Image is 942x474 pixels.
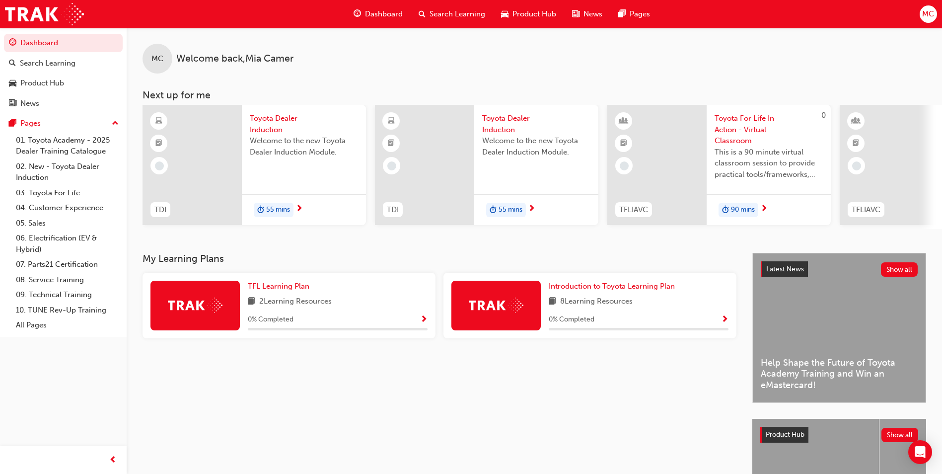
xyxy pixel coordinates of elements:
span: learningRecordVerb_NONE-icon [852,161,861,170]
img: Trak [5,3,84,25]
a: Introduction to Toyota Learning Plan [549,281,679,292]
span: Product Hub [766,430,804,439]
a: car-iconProduct Hub [493,4,564,24]
a: 09. Technical Training [12,287,123,303]
a: Product HubShow all [760,427,918,443]
a: 01. Toyota Academy - 2025 Dealer Training Catalogue [12,133,123,159]
span: learningRecordVerb_NONE-icon [155,161,164,170]
div: Search Learning [20,58,75,69]
span: 0 % Completed [248,314,293,325]
a: 06. Electrification (EV & Hybrid) [12,231,123,257]
span: learningRecordVerb_NONE-icon [387,161,396,170]
span: MC [151,53,163,65]
span: news-icon [9,99,16,108]
a: TFL Learning Plan [248,281,313,292]
span: TDI [387,204,399,216]
a: news-iconNews [564,4,610,24]
span: MC [922,8,934,20]
span: booktick-icon [155,137,162,150]
span: TFLIAVC [619,204,648,216]
span: pages-icon [618,8,626,20]
a: 04. Customer Experience [12,200,123,216]
span: pages-icon [9,119,16,128]
span: up-icon [112,117,119,130]
span: book-icon [248,296,255,308]
span: search-icon [419,8,426,20]
button: Pages [4,114,123,133]
span: Help Shape the Future of Toyota Academy Training and Win an eMastercard! [761,357,918,391]
img: Trak [469,298,523,313]
span: TDI [154,204,166,216]
span: Search Learning [430,8,485,20]
h3: Next up for me [127,89,942,101]
span: Welcome to the new Toyota Dealer Induction Module. [250,135,358,158]
span: news-icon [572,8,580,20]
span: 2 Learning Resources [259,296,332,308]
span: This is a 90 minute virtual classroom session to provide practical tools/frameworks, behaviours a... [715,147,823,180]
span: guage-icon [9,39,16,48]
span: duration-icon [722,204,729,217]
a: News [4,94,123,113]
button: Show Progress [721,314,728,326]
span: prev-icon [109,454,117,467]
button: Show Progress [420,314,428,326]
button: Show all [881,262,918,277]
span: Introduction to Toyota Learning Plan [549,282,675,291]
a: Latest NewsShow all [761,261,918,277]
span: duration-icon [490,204,497,217]
span: next-icon [528,205,535,214]
span: learningResourceType_ELEARNING-icon [155,115,162,128]
span: Toyota For Life In Action - Virtual Classroom [715,113,823,147]
a: Product Hub [4,74,123,92]
span: Dashboard [365,8,403,20]
span: next-icon [295,205,303,214]
span: guage-icon [354,8,361,20]
a: pages-iconPages [610,4,658,24]
span: Toyota Dealer Induction [482,113,590,135]
a: 07. Parts21 Certification [12,257,123,272]
span: 8 Learning Resources [560,296,633,308]
a: 02. New - Toyota Dealer Induction [12,159,123,185]
a: Dashboard [4,34,123,52]
a: Latest NewsShow allHelp Shape the Future of Toyota Academy Training and Win an eMastercard! [752,253,926,403]
span: learningResourceType_INSTRUCTOR_LED-icon [620,115,627,128]
img: Trak [168,298,222,313]
a: 08. Service Training [12,272,123,288]
a: 03. Toyota For Life [12,185,123,201]
span: next-icon [760,205,768,214]
div: Open Intercom Messenger [908,440,932,464]
a: 0TFLIAVCToyota For Life In Action - Virtual ClassroomThis is a 90 minute virtual classroom sessio... [607,105,831,225]
span: book-icon [549,296,556,308]
a: TDIToyota Dealer InductionWelcome to the new Toyota Dealer Induction Module.duration-icon55 mins [375,105,598,225]
span: News [583,8,602,20]
span: Toyota Dealer Induction [250,113,358,135]
span: 90 mins [731,204,755,216]
span: Latest News [766,265,804,273]
span: TFL Learning Plan [248,282,309,291]
a: 10. TUNE Rev-Up Training [12,303,123,318]
span: learningRecordVerb_NONE-icon [620,161,629,170]
span: Welcome to the new Toyota Dealer Induction Module. [482,135,590,158]
span: Show Progress [721,316,728,324]
span: learningResourceType_INSTRUCTOR_LED-icon [853,115,860,128]
span: Show Progress [420,316,428,324]
button: Show all [881,428,919,442]
span: car-icon [9,79,16,88]
a: Search Learning [4,54,123,73]
span: Welcome back , Mia Camer [176,53,293,65]
a: TDIToyota Dealer InductionWelcome to the new Toyota Dealer Induction Module.duration-icon55 mins [143,105,366,225]
span: booktick-icon [620,137,627,150]
a: 05. Sales [12,216,123,231]
span: learningResourceType_ELEARNING-icon [388,115,395,128]
div: Product Hub [20,78,64,89]
span: Product Hub [512,8,556,20]
span: search-icon [9,59,16,68]
a: All Pages [12,317,123,333]
span: booktick-icon [853,137,860,150]
span: 0 [821,111,826,120]
span: 55 mins [499,204,522,216]
a: search-iconSearch Learning [411,4,493,24]
button: MC [920,5,937,23]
